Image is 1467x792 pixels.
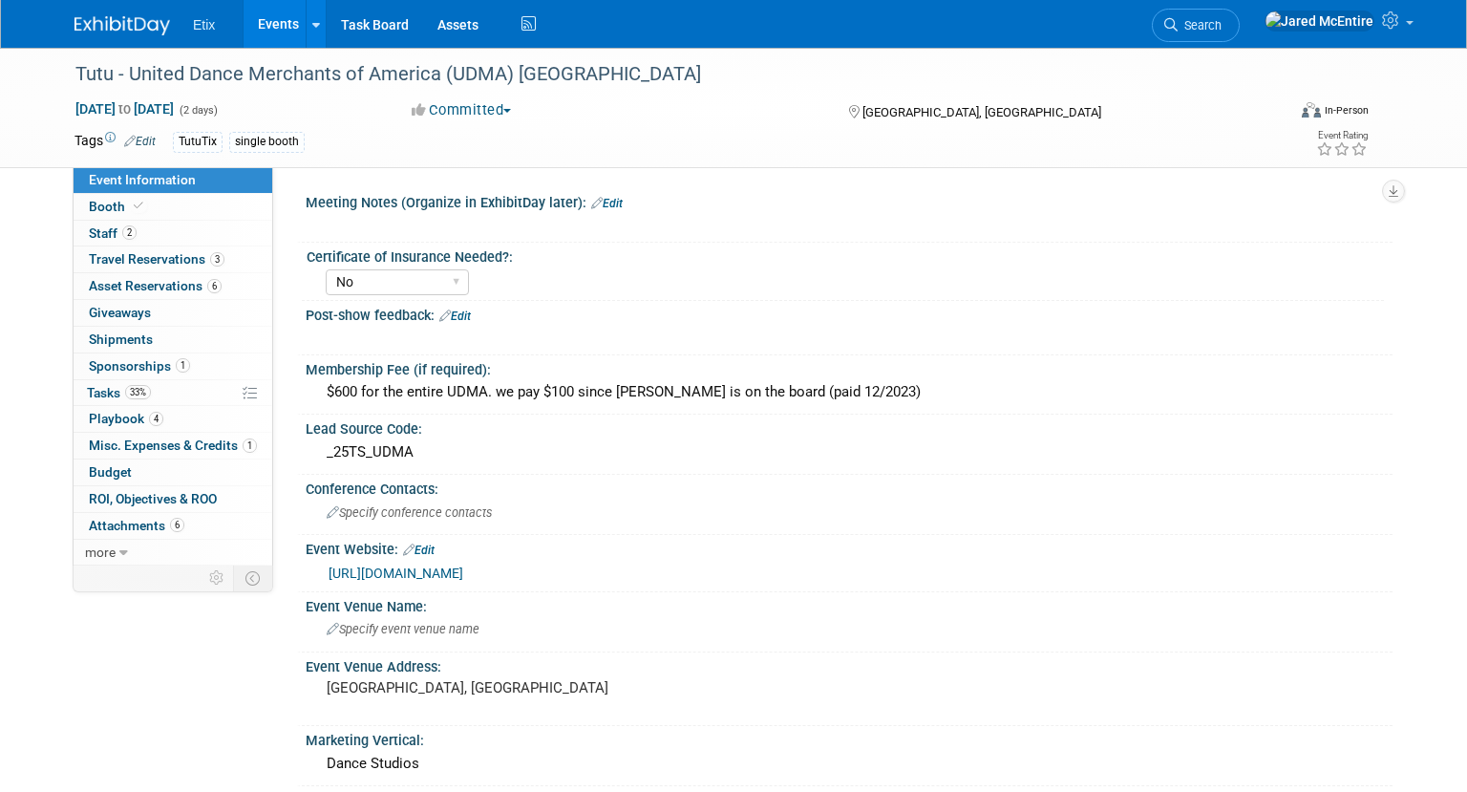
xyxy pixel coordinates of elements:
[320,377,1378,407] div: $600 for the entire UDMA. we pay $100 since [PERSON_NAME] is on the board (paid 12/2023)
[320,749,1378,779] div: Dance Studios
[1177,99,1369,128] div: Event Format
[125,385,151,399] span: 33%
[89,278,222,293] span: Asset Reservations
[193,17,215,32] span: Etix
[74,194,272,220] a: Booth
[74,300,272,326] a: Giveaways
[74,380,272,406] a: Tasks33%
[306,415,1393,439] div: Lead Source Code:
[149,412,163,426] span: 4
[403,544,435,557] a: Edit
[1152,9,1240,42] a: Search
[234,566,273,590] td: Toggle Event Tabs
[1265,11,1374,32] img: Jared McEntire
[74,513,272,539] a: Attachments6
[74,406,272,432] a: Playbook4
[89,305,151,320] span: Giveaways
[89,491,217,506] span: ROI, Objectives & ROO
[74,327,272,353] a: Shipments
[405,100,519,120] button: Committed
[327,622,479,636] span: Specify event venue name
[591,197,623,210] a: Edit
[1316,131,1368,140] div: Event Rating
[307,243,1384,267] div: Certificate of Insurance Needed?:
[201,566,234,590] td: Personalize Event Tab Strip
[327,505,492,520] span: Specify conference contacts
[69,57,1259,92] div: Tutu - United Dance Merchants of America (UDMA) [GEOGRAPHIC_DATA]
[85,545,116,560] span: more
[327,679,737,696] pre: [GEOGRAPHIC_DATA], [GEOGRAPHIC_DATA]
[306,535,1393,560] div: Event Website:
[306,475,1393,499] div: Conference Contacts:
[243,439,257,453] span: 1
[74,486,272,512] a: ROI, Objectives & ROO
[306,592,1393,616] div: Event Venue Name:
[89,225,137,241] span: Staff
[74,433,272,459] a: Misc. Expenses & Credits1
[89,172,196,187] span: Event Information
[1178,18,1222,32] span: Search
[89,411,163,426] span: Playbook
[173,132,223,152] div: TutuTix
[74,16,170,35] img: ExhibitDay
[124,135,156,148] a: Edit
[74,131,156,153] td: Tags
[229,132,305,152] div: single booth
[210,252,224,267] span: 3
[74,167,272,193] a: Event Information
[1302,102,1321,118] img: Format-Inperson.png
[170,518,184,532] span: 6
[89,332,153,347] span: Shipments
[306,726,1393,750] div: Marketing Vertical:
[89,199,147,214] span: Booth
[116,101,134,117] span: to
[87,385,151,400] span: Tasks
[74,540,272,566] a: more
[306,355,1393,379] div: Membership Fee (if required):
[306,301,1393,326] div: Post-show feedback:
[178,104,218,117] span: (2 days)
[74,273,272,299] a: Asset Reservations6
[74,353,272,379] a: Sponsorships1
[1324,103,1369,118] div: In-Person
[74,100,175,118] span: [DATE] [DATE]
[74,246,272,272] a: Travel Reservations3
[74,460,272,485] a: Budget
[89,358,190,374] span: Sponsorships
[207,279,222,293] span: 6
[134,201,143,211] i: Booth reservation complete
[320,438,1378,467] div: _25TS_UDMA
[89,518,184,533] span: Attachments
[329,566,463,581] a: [URL][DOMAIN_NAME]
[176,358,190,373] span: 1
[306,188,1393,213] div: Meeting Notes (Organize in ExhibitDay later):
[89,251,224,267] span: Travel Reservations
[122,225,137,240] span: 2
[89,464,132,480] span: Budget
[306,653,1393,676] div: Event Venue Address:
[439,310,471,323] a: Edit
[89,438,257,453] span: Misc. Expenses & Credits
[862,105,1101,119] span: [GEOGRAPHIC_DATA], [GEOGRAPHIC_DATA]
[74,221,272,246] a: Staff2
